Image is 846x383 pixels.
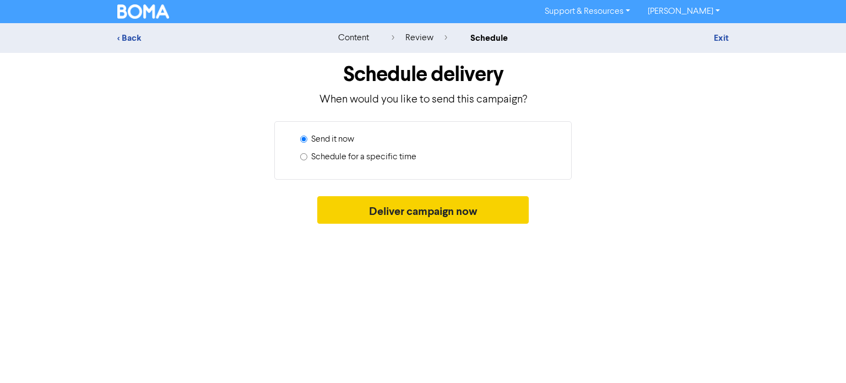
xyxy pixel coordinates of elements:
div: < Back [117,31,310,45]
h1: Schedule delivery [117,62,729,87]
div: content [338,31,369,45]
iframe: Chat Widget [791,330,846,383]
a: [PERSON_NAME] [639,3,729,20]
div: schedule [470,31,508,45]
a: Support & Resources [536,3,639,20]
button: Deliver campaign now [317,196,529,224]
label: Schedule for a specific time [311,150,416,164]
label: Send it now [311,133,354,146]
p: When would you like to send this campaign? [117,91,729,108]
div: review [392,31,447,45]
a: Exit [714,33,729,44]
img: BOMA Logo [117,4,169,19]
